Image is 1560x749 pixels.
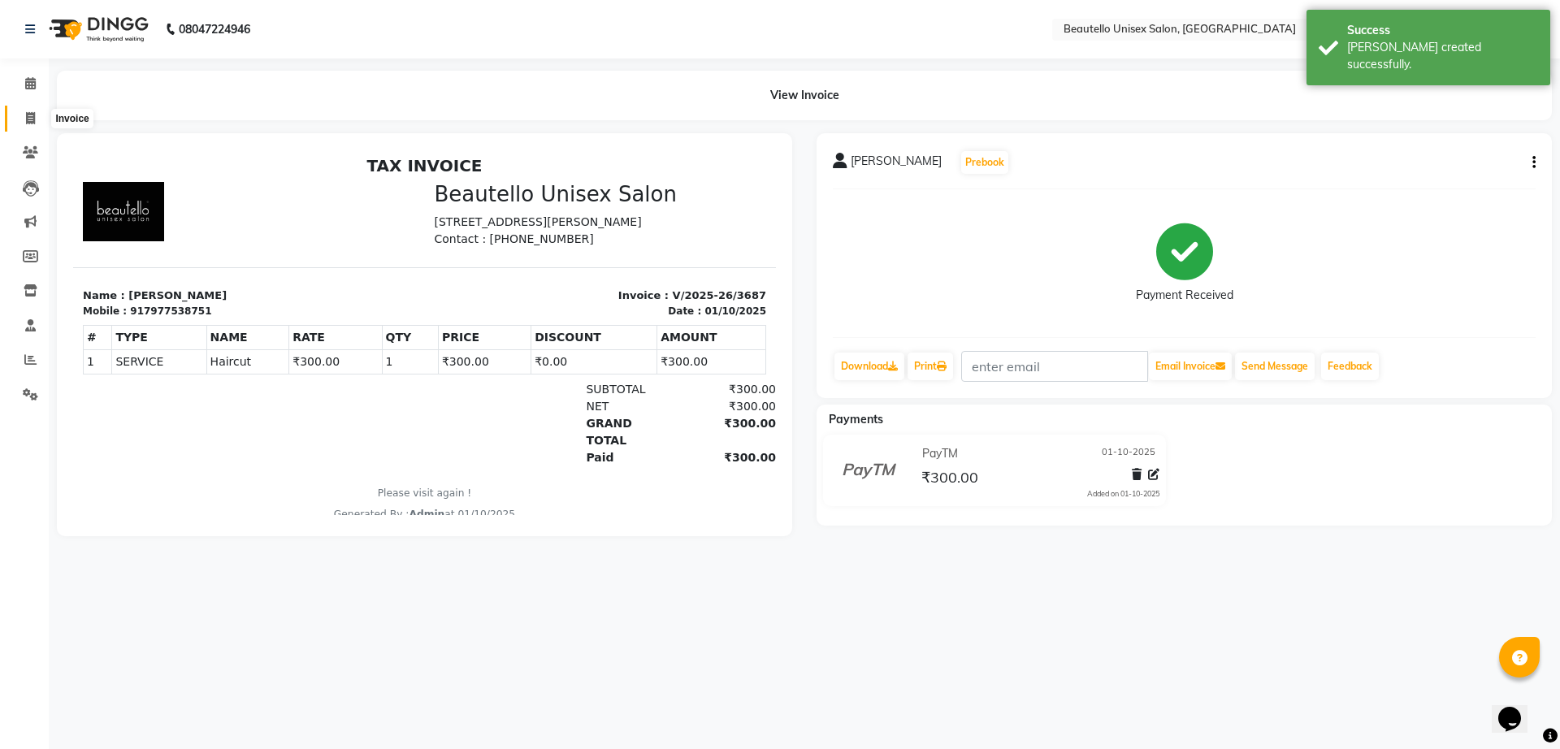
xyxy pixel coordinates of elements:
td: ₹300.00 [584,200,693,224]
div: Mobile : [10,154,54,169]
div: ₹300.00 [603,300,703,317]
input: enter email [961,351,1148,382]
div: NET [503,249,603,266]
p: Name : [PERSON_NAME] [10,138,342,154]
a: Feedback [1321,353,1379,380]
button: Email Invoice [1149,353,1232,380]
p: Contact : [PHONE_NUMBER] [362,81,694,98]
div: ₹300.00 [603,249,703,266]
iframe: chat widget [1492,684,1544,733]
td: ₹300.00 [365,200,457,224]
th: TYPE [39,175,133,200]
span: Payments [829,412,883,426]
div: Paid [503,300,603,317]
span: [PERSON_NAME] [851,153,942,175]
button: Send Message [1235,353,1315,380]
th: AMOUNT [584,175,693,200]
b: 08047224946 [179,6,250,52]
h2: TAX INVOICE [10,6,693,26]
p: [STREET_ADDRESS][PERSON_NAME] [362,64,694,81]
span: 01-10-2025 [1102,445,1155,462]
div: Bill created successfully. [1347,39,1538,73]
div: Success [1347,22,1538,39]
a: Print [908,353,953,380]
div: Added on 01-10-2025 [1087,488,1159,500]
div: Generated By : at 01/10/2025 [10,357,693,372]
div: GRAND TOTAL [503,266,603,300]
button: Prebook [961,151,1008,174]
div: 917977538751 [57,154,138,169]
div: 01/10/2025 [631,154,693,169]
p: Invoice : V/2025-26/3687 [362,138,694,154]
td: SERVICE [39,200,133,224]
td: 1 [309,200,365,224]
th: NAME [133,175,216,200]
td: 1 [11,200,39,224]
th: QTY [309,175,365,200]
div: ₹300.00 [603,266,703,300]
span: Haircut [137,204,213,221]
div: SUBTOTAL [503,232,603,249]
div: Invoice [51,109,93,128]
div: Payment Received [1136,287,1233,304]
span: Admin [336,359,371,370]
td: ₹300.00 [216,200,309,224]
div: Date : [595,154,628,169]
a: Download [834,353,904,380]
th: PRICE [365,175,457,200]
span: PayTM [922,445,958,462]
h3: Beautello Unisex Salon [362,32,694,58]
img: logo [41,6,153,52]
div: View Invoice [57,71,1552,120]
td: ₹0.00 [458,200,584,224]
th: RATE [216,175,309,200]
th: # [11,175,39,200]
span: ₹300.00 [921,468,978,491]
p: Please visit again ! [10,336,693,351]
div: ₹300.00 [603,232,703,249]
th: DISCOUNT [458,175,584,200]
